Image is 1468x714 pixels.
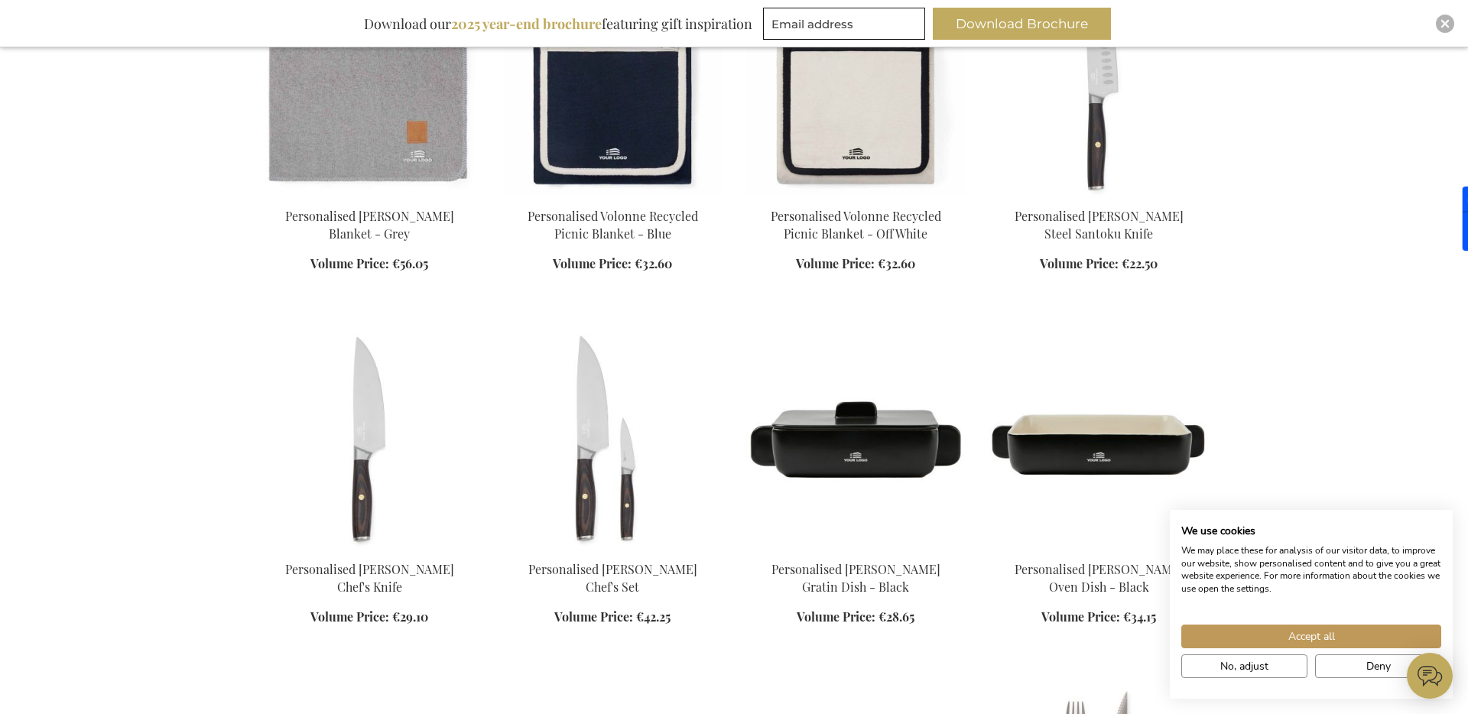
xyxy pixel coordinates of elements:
[1220,658,1268,674] span: No, adjust
[260,189,479,203] a: Personalised Moulton Blanket - Grey
[553,255,672,273] a: Volume Price: €32.60
[310,609,389,625] span: Volume Price:
[1366,658,1391,674] span: Deny
[746,334,965,548] img: Personalised Monte Neu Gratin Dish - Black
[771,208,941,242] a: Personalised Volonne Recycled Picnic Blanket - Off White
[1440,19,1450,28] img: Close
[1040,255,1158,273] a: Volume Price: €22.50
[310,255,389,271] span: Volume Price:
[796,255,915,273] a: Volume Price: €32.60
[1181,654,1307,678] button: Adjust cookie preferences
[989,542,1208,557] a: Personalised Monte Neu Oven Dish - Black
[1040,255,1119,271] span: Volume Price:
[1181,544,1441,596] p: We may place these for analysis of our visitor data, to improve our website, show personalised co...
[260,542,479,557] a: Personalised Tara Steel Chef's Knife
[1041,609,1156,626] a: Volume Price: €34.15
[1122,255,1158,271] span: €22.50
[503,542,722,557] a: Personalised Tara Steel Chef's Set
[746,542,965,557] a: Personalised Monte Neu Gratin Dish - Black
[285,208,454,242] a: Personalised [PERSON_NAME] Blanket - Grey
[1315,654,1441,678] button: Deny all cookies
[528,208,698,242] a: Personalised Volonne Recycled Picnic Blanket - Blue
[796,255,875,271] span: Volume Price:
[1436,15,1454,33] div: Close
[528,561,697,595] a: Personalised [PERSON_NAME] Chef's Set
[933,8,1111,40] button: Download Brochure
[554,609,671,626] a: Volume Price: €42.25
[635,255,672,271] span: €32.60
[771,561,940,595] a: Personalised [PERSON_NAME] Gratin Dish - Black
[1407,653,1453,699] iframe: belco-activator-frame
[451,15,602,33] b: 2025 year-end brochure
[763,8,925,40] input: Email address
[503,189,722,203] a: Personalised Volonne Recycled Picnic Blanket - Blue
[1123,609,1156,625] span: €34.15
[797,609,914,626] a: Volume Price: €28.65
[310,609,428,626] a: Volume Price: €29.10
[1041,609,1120,625] span: Volume Price:
[1181,625,1441,648] button: Accept all cookies
[989,334,1208,548] img: Personalised Monte Neu Oven Dish - Black
[1288,628,1335,644] span: Accept all
[310,255,428,273] a: Volume Price: €56.05
[285,561,454,595] a: Personalised [PERSON_NAME] Chef's Knife
[553,255,632,271] span: Volume Price:
[357,8,759,40] div: Download our featuring gift inspiration
[260,334,479,548] img: Personalised Tara Steel Chef's Knife
[392,255,428,271] span: €56.05
[797,609,875,625] span: Volume Price:
[392,609,428,625] span: €29.10
[636,609,671,625] span: €42.25
[763,8,930,44] form: marketing offers and promotions
[989,189,1208,203] a: Personalised Tara Steel Santoku Knife
[1015,561,1184,595] a: Personalised [PERSON_NAME] Oven Dish - Black
[1181,524,1441,538] h2: We use cookies
[1015,208,1184,242] a: Personalised [PERSON_NAME] Steel Santoku Knife
[554,609,633,625] span: Volume Price:
[503,334,722,548] img: Personalised Tara Steel Chef's Set
[879,609,914,625] span: €28.65
[746,189,965,203] a: Personalised Volonne Recycled Picnic Blanket - Off White
[878,255,915,271] span: €32.60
